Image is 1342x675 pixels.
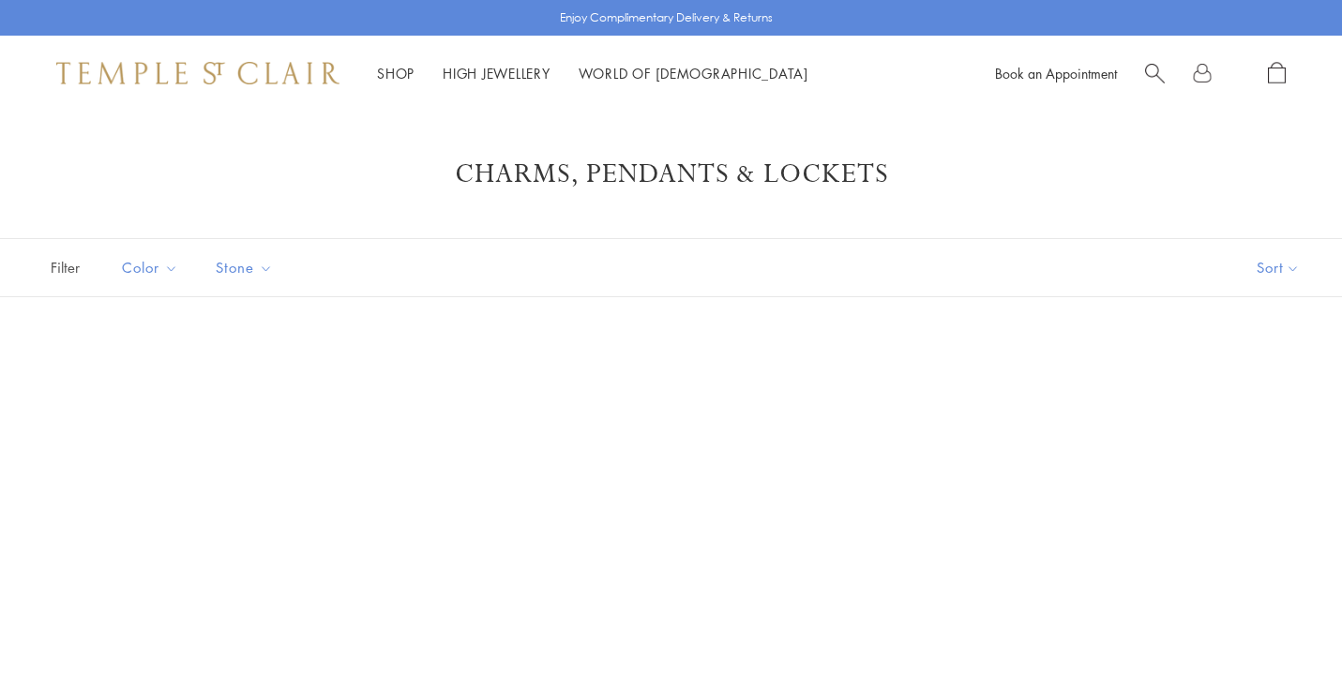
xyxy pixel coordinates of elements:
[579,64,808,82] a: World of [DEMOGRAPHIC_DATA]World of [DEMOGRAPHIC_DATA]
[560,8,773,27] p: Enjoy Complimentary Delivery & Returns
[206,256,287,279] span: Stone
[108,247,192,289] button: Color
[377,64,415,82] a: ShopShop
[1268,62,1286,85] a: Open Shopping Bag
[202,247,287,289] button: Stone
[113,256,192,279] span: Color
[995,64,1117,82] a: Book an Appointment
[443,64,550,82] a: High JewelleryHigh Jewellery
[56,62,339,84] img: Temple St. Clair
[75,157,1267,191] h1: Charms, Pendants & Lockets
[1214,239,1342,296] button: Show sort by
[377,62,808,85] nav: Main navigation
[1145,62,1165,85] a: Search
